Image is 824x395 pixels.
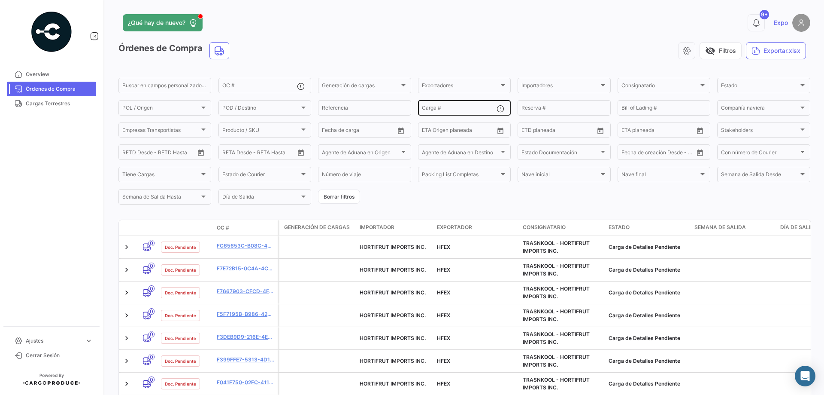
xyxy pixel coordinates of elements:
[721,129,798,135] span: Stakeholders
[322,84,399,90] span: Generación de cargas
[122,311,131,320] a: Expand/Collapse Row
[222,150,238,156] input: Desde
[26,85,93,93] span: Órdenes de Compra
[217,224,229,232] span: OC #
[437,312,450,318] span: HFEX
[621,150,637,156] input: Desde
[148,285,154,292] span: 0
[494,124,507,137] button: Open calendar
[284,224,350,231] span: Generación de cargas
[360,335,426,341] span: HORTIFRUT IMPORTS INC.
[26,70,93,78] span: Overview
[222,129,300,135] span: Producto / SKU
[746,42,806,59] button: Exportar.xlsx
[523,308,590,322] span: TRASNKOOL - HORTIFRUT IMPORTS INC.
[594,124,607,137] button: Open calendar
[609,357,688,365] div: Carga de Detalles Pendiente
[148,308,154,315] span: 0
[543,129,577,135] input: Hasta
[360,266,426,273] span: HORTIFRUT IMPORTS INC.
[217,288,274,295] a: f7667903-cfcd-4f51-b421-02788d6cf3f7
[144,150,178,156] input: Hasta
[780,224,818,231] span: Día de Salida
[356,220,433,236] datatable-header-cell: Importador
[322,150,399,156] span: Agente de Aduana en Origen
[217,242,274,250] a: fc65653c-b08c-4490-849f-987084fc1474
[118,42,232,59] h3: Órdenes de Compra
[136,224,158,231] datatable-header-cell: Modo de Transporte
[194,146,207,159] button: Open calendar
[437,244,450,250] span: HFEX
[122,195,200,201] span: Semana de Salida Hasta
[217,265,274,273] a: f7e72b15-0c4a-4c61-8d57-18a22e87890d
[360,244,426,250] span: HORTIFRUT IMPORTS INC.
[128,18,185,27] span: ¿Qué hay de nuevo?
[643,150,677,156] input: Hasta
[122,106,200,112] span: POL / Origen
[30,10,73,53] img: powered-by.png
[523,263,590,277] span: TRASNKOOL - HORTIFRUT IMPORTS INC.
[774,18,788,27] span: Expo
[122,243,131,251] a: Expand/Collapse Row
[244,150,278,156] input: Hasta
[605,220,691,236] datatable-header-cell: Estado
[422,173,499,179] span: Packing List Completas
[792,14,810,32] img: placeholder-user.png
[609,380,688,388] div: Carga de Detalles Pendiente
[322,129,337,135] input: Desde
[437,380,450,387] span: HFEX
[210,43,229,59] button: Land
[222,195,300,201] span: Día de Salida
[691,220,777,236] datatable-header-cell: Semana de Salida
[165,289,196,296] span: Doc. Pendiente
[523,331,590,345] span: TRASNKOOL - HORTIFRUT IMPORTS INC.
[360,380,426,387] span: HORTIFRUT IMPORTS INC.
[523,224,566,231] span: Consignatario
[360,358,426,364] span: HORTIFRUT IMPORTS INC.
[621,173,699,179] span: Nave final
[795,366,815,386] div: Abrir Intercom Messenger
[217,379,274,386] a: f041f750-02fc-4111-acf5-ffd2219db552
[343,129,378,135] input: Hasta
[294,146,307,159] button: Open calendar
[222,106,300,112] span: POD / Destino
[621,129,637,135] input: Desde
[318,190,360,204] button: Borrar filtros
[217,310,274,318] a: f5f7195b-b986-4296-a958-574b73b34d76
[609,334,688,342] div: Carga de Detalles Pendiente
[360,312,426,318] span: HORTIFRUT IMPORTS INC.
[279,220,356,236] datatable-header-cell: Generación de cargas
[165,358,196,364] span: Doc. Pendiente
[437,289,450,296] span: HFEX
[158,224,213,231] datatable-header-cell: Estado Doc.
[85,337,93,345] span: expand_more
[165,312,196,319] span: Doc. Pendiente
[521,84,599,90] span: Importadores
[122,266,131,274] a: Expand/Collapse Row
[700,42,742,59] button: visibility_offFiltros
[521,150,599,156] span: Estado Documentación
[123,14,203,31] button: ¿Qué hay de nuevo?
[523,240,590,254] span: TRASNKOOL - HORTIFRUT IMPORTS INC.
[217,356,274,364] a: f399ffe7-5313-4d18-9f37-a809b3e534df
[360,289,426,296] span: HORTIFRUT IMPORTS INC.
[26,352,93,359] span: Cerrar Sesión
[705,46,715,56] span: visibility_off
[523,354,590,368] span: TRASNKOOL - HORTIFRUT IMPORTS INC.
[523,285,590,300] span: TRASNKOOL - HORTIFRUT IMPORTS INC.
[165,380,196,387] span: Doc. Pendiente
[148,240,154,246] span: 0
[7,82,96,96] a: Órdenes de Compra
[122,357,131,365] a: Expand/Collapse Row
[694,224,746,231] span: Semana de Salida
[222,173,300,179] span: Estado de Courier
[519,220,605,236] datatable-header-cell: Consignatario
[26,100,93,107] span: Cargas Terrestres
[213,220,278,235] datatable-header-cell: OC #
[521,173,599,179] span: Nave inicial
[523,377,590,391] span: TRASNKOOL - HORTIFRUT IMPORTS INC.
[443,129,478,135] input: Hasta
[609,312,688,319] div: Carga de Detalles Pendiente
[609,289,688,297] div: Carga de Detalles Pendiente
[437,266,450,273] span: HFEX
